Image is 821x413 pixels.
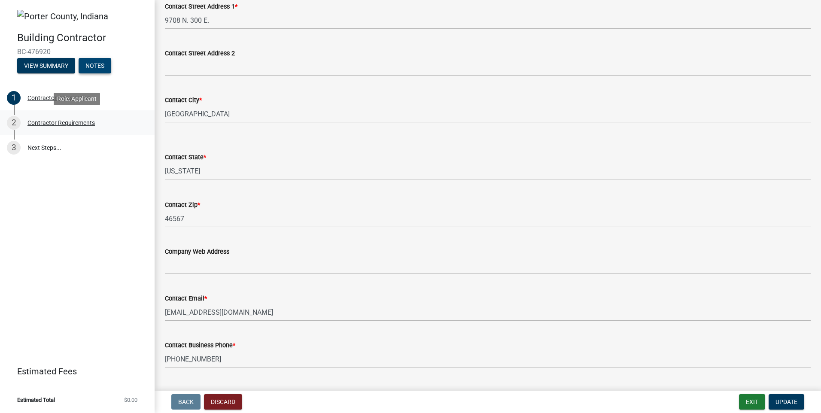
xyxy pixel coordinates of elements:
[739,394,765,410] button: Exit
[165,51,235,57] label: Contact Street Address 2
[165,249,229,255] label: Company Web Address
[165,202,200,208] label: Contact Zip
[17,32,148,44] h4: Building Contractor
[165,343,235,349] label: Contact Business Phone
[204,394,242,410] button: Discard
[769,394,804,410] button: Update
[124,397,137,403] span: $0.00
[17,10,108,23] img: Porter County, Indiana
[54,93,100,105] div: Role: Applicant
[17,397,55,403] span: Estimated Total
[171,394,201,410] button: Back
[178,398,194,405] span: Back
[7,363,141,380] a: Estimated Fees
[17,63,75,70] wm-modal-confirm: Summary
[79,58,111,73] button: Notes
[775,398,797,405] span: Update
[17,58,75,73] button: View Summary
[7,91,21,105] div: 1
[165,296,207,302] label: Contact Email
[17,48,137,56] span: BC-476920
[27,120,95,126] div: Contractor Requirements
[165,4,237,10] label: Contact Street Address 1
[7,141,21,155] div: 3
[27,95,91,101] div: Contractor Registration
[79,63,111,70] wm-modal-confirm: Notes
[7,116,21,130] div: 2
[165,97,202,103] label: Contact City
[165,155,206,161] label: Contact State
